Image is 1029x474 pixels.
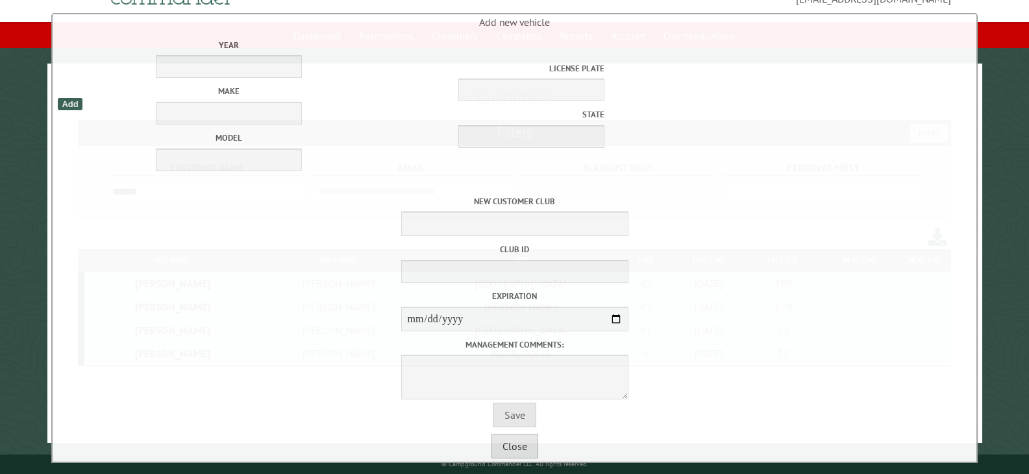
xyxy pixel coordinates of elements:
[491,434,538,458] button: Close
[105,85,353,97] label: Make
[493,403,536,427] button: Save
[105,132,353,144] label: Model
[105,39,353,51] label: Year
[56,16,973,180] span: Add new vehicle
[357,62,604,75] label: License Plate
[56,195,973,207] label: New customer club
[441,460,588,468] small: © Campground Commander LLC. All rights reserved.
[357,108,604,121] label: State
[56,290,973,302] label: Expiration
[56,338,973,351] label: Management comments:
[58,98,82,110] div: Add
[56,243,973,255] label: Club ID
